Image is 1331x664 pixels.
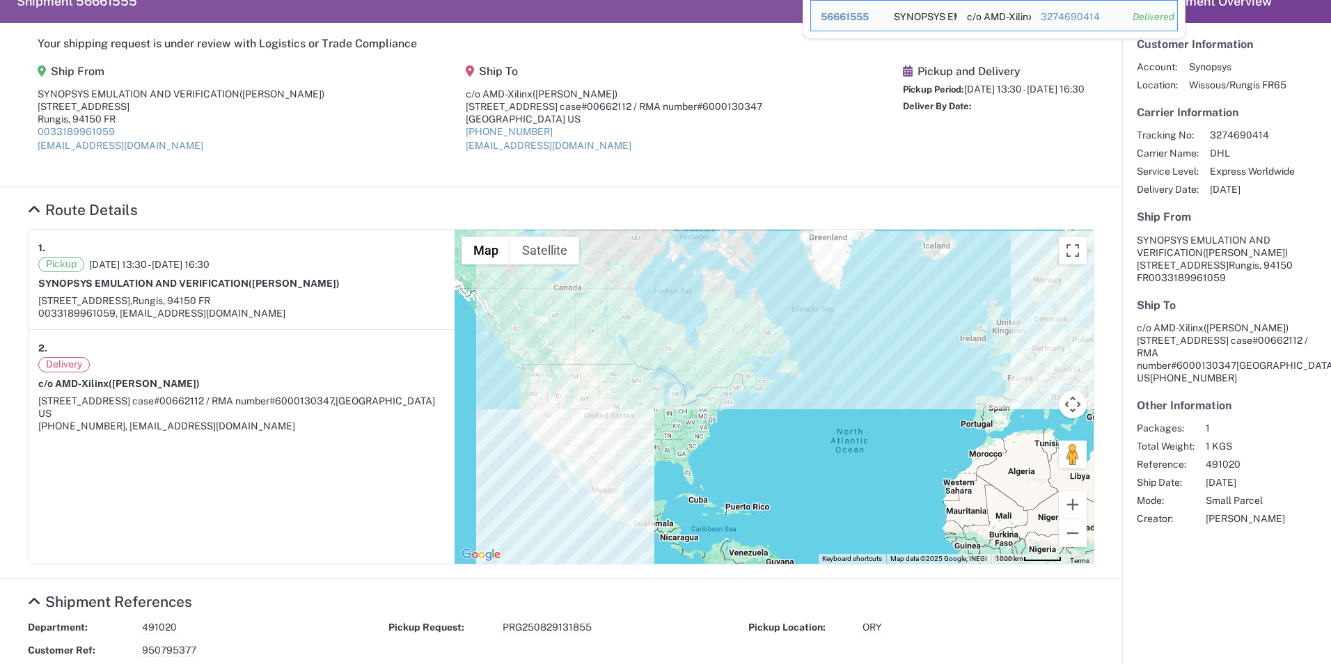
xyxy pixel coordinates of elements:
[995,555,1023,562] span: 1000 km
[38,395,336,406] span: [STREET_ADDRESS] case#00662112 / RMA number#6000130347,
[1137,165,1199,177] span: Service Level:
[38,140,203,151] a: [EMAIL_ADDRESS][DOMAIN_NAME]
[466,113,762,125] div: [GEOGRAPHIC_DATA] US
[1137,440,1195,452] span: Total Weight:
[863,621,882,634] span: ORY
[28,201,138,219] a: Hide Details
[1137,129,1199,141] span: Tracking No:
[28,621,132,634] strong: Department:
[1041,10,1113,23] div: 3274690414
[903,101,972,111] span: Deliver By Date:
[1204,322,1289,333] span: ([PERSON_NAME])
[458,546,504,564] a: Open this area in Google Maps (opens a new window)
[1137,494,1195,507] span: Mode:
[1206,494,1285,507] span: Small Parcel
[466,88,762,100] div: c/o AMD-Xilinx
[142,644,196,657] span: 950795377
[748,621,853,634] strong: Pickup Location:
[1059,441,1087,468] button: Drag Pegman onto the map to open Street View
[1137,106,1316,119] h5: Carrier Information
[458,546,504,564] img: Google
[1210,147,1295,159] span: DHL
[28,593,192,610] a: Hide Details
[533,88,617,100] span: ([PERSON_NAME])
[38,257,84,272] span: Pickup
[1189,79,1286,91] span: Wissous/Rungis FR65
[38,357,90,372] span: Delivery
[239,88,324,100] span: ([PERSON_NAME])
[1137,399,1316,412] h5: Other Information
[466,65,762,78] h5: Ship To
[38,113,324,125] div: Rungis, 94150 FR
[1070,557,1089,564] a: Terms
[1206,512,1285,525] span: [PERSON_NAME]
[964,84,1085,95] span: [DATE] 13:30 - [DATE] 16:30
[894,1,948,31] div: SYNOPSYS EMULATION AND VERIFICATION
[89,258,210,271] span: [DATE] 13:30 - [DATE] 16:30
[466,140,631,151] a: [EMAIL_ADDRESS][DOMAIN_NAME]
[1137,210,1316,223] h5: Ship From
[1137,322,1316,384] address: [GEOGRAPHIC_DATA] US
[38,278,340,289] strong: SYNOPSYS EMULATION AND VERIFICATION
[903,65,1085,78] h5: Pickup and Delivery
[1137,476,1195,489] span: Ship Date:
[38,340,47,357] strong: 2.
[38,65,324,78] h5: Ship From
[38,307,445,319] div: 0033189961059, [EMAIL_ADDRESS][DOMAIN_NAME]
[1059,519,1087,547] button: Zoom out
[109,378,200,389] span: ([PERSON_NAME])
[38,395,435,419] span: [GEOGRAPHIC_DATA] US
[38,295,132,306] span: [STREET_ADDRESS],
[1059,491,1087,519] button: Zoom in
[38,239,45,257] strong: 1.
[1137,422,1195,434] span: Packages:
[1137,322,1308,371] span: c/o AMD-Xilinx [STREET_ADDRESS] case#00662112 / RMA number#6000130347
[38,37,1085,50] h5: Your shipping request is under review with Logistics or Trade Compliance
[142,621,177,634] span: 491020
[466,100,762,113] div: [STREET_ADDRESS] case#00662112 / RMA number#6000130347
[1059,390,1087,418] button: Map camera controls
[38,378,200,389] strong: c/o AMD-Xilinx
[1206,422,1285,434] span: 1
[1137,260,1229,271] span: [STREET_ADDRESS]
[822,554,882,564] button: Keyboard shortcuts
[1206,440,1285,452] span: 1 KGS
[1133,10,1167,23] div: Delivered
[388,621,493,634] strong: Pickup Request:
[1206,476,1285,489] span: [DATE]
[503,621,592,634] span: PRG250829131855
[1137,234,1316,284] address: Rungis, 94150 FR
[1210,165,1295,177] span: Express Worldwide
[1137,79,1178,91] span: Location:
[1137,61,1178,73] span: Account:
[38,126,115,137] a: 0033189961059
[821,10,874,23] div: 56661555
[1137,512,1195,525] span: Creator:
[821,11,869,22] span: 56661555
[1137,183,1199,196] span: Delivery Date:
[1149,272,1226,283] span: 0033189961059
[462,237,510,264] button: Show street map
[38,100,324,113] div: [STREET_ADDRESS]
[38,420,445,432] div: [PHONE_NUMBER], [EMAIL_ADDRESS][DOMAIN_NAME]
[1137,147,1199,159] span: Carrier Name:
[1059,237,1087,264] button: Toggle fullscreen view
[967,1,1021,31] div: c/o AMD-Xilinx
[1137,38,1316,51] h5: Customer Information
[903,84,964,95] span: Pickup Period:
[1137,458,1195,471] span: Reference:
[1210,129,1295,141] span: 3274690414
[991,554,1066,564] button: Map Scale: 1000 km per 51 pixels
[1203,247,1288,258] span: ([PERSON_NAME])
[249,278,340,289] span: ([PERSON_NAME])
[890,555,987,562] span: Map data ©2025 Google, INEGI
[38,88,324,100] div: SYNOPSYS EMULATION AND VERIFICATION
[466,126,553,137] a: [PHONE_NUMBER]
[1137,235,1270,258] span: SYNOPSYS EMULATION AND VERIFICATION
[510,237,579,264] button: Show satellite imagery
[1189,61,1286,73] span: Synopsys
[28,644,132,657] strong: Customer Ref:
[1206,458,1285,471] span: 491020
[1137,299,1316,312] h5: Ship To
[1150,372,1237,384] span: [PHONE_NUMBER]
